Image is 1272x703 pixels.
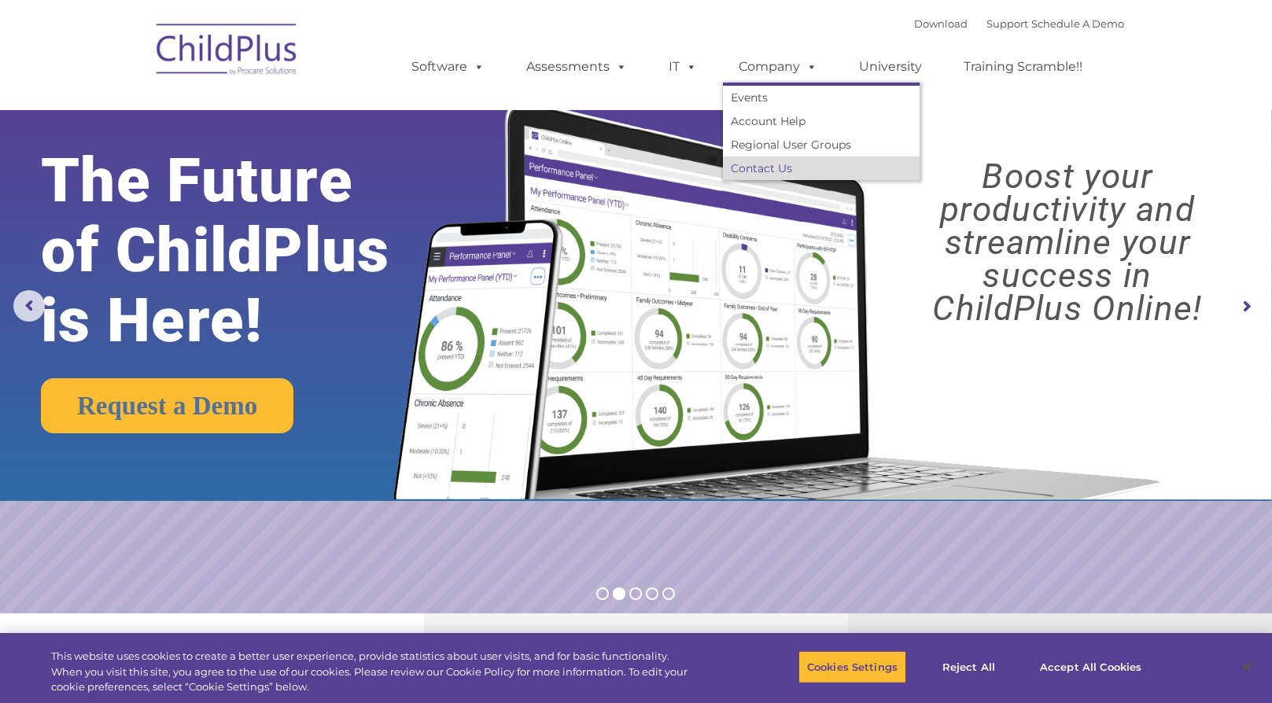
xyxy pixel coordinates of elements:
[149,13,306,91] img: ChildPlus by Procare Solutions
[1230,650,1264,684] button: Close
[396,51,500,83] a: Software
[914,17,1124,30] font: |
[723,51,833,83] a: Company
[653,51,713,83] a: IT
[920,650,1018,683] button: Reject All
[843,51,938,83] a: University
[723,133,920,156] a: Regional User Groups
[723,86,920,109] a: Events
[723,109,920,133] a: Account Help
[1031,17,1124,30] a: Schedule A Demo
[511,51,643,83] a: Assessments
[723,156,920,180] a: Contact Us
[41,145,447,355] rs-layer: The Future of ChildPlus is Here!
[986,17,1028,30] a: Support
[41,378,293,433] a: Request a Demo
[914,17,968,30] a: Download
[219,168,286,180] span: Phone number
[948,51,1098,83] a: Training Scramble!!
[219,104,267,116] span: Last name
[51,649,699,695] div: This website uses cookies to create a better user experience, provide statistics about user visit...
[1031,650,1150,683] button: Accept All Cookies
[798,650,906,683] button: Cookies Settings
[879,160,1256,325] rs-layer: Boost your productivity and streamline your success in ChildPlus Online!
